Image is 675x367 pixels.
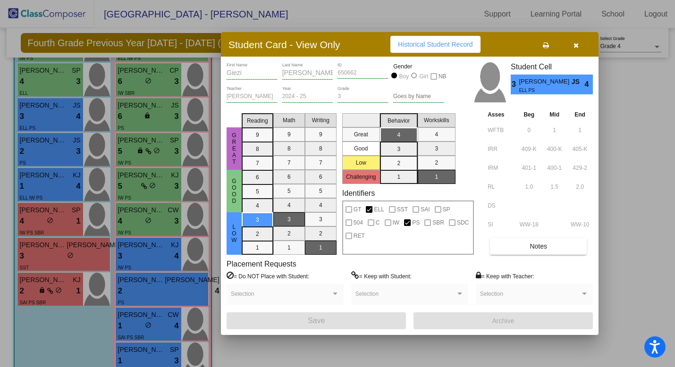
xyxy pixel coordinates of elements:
input: assessment [488,142,514,156]
span: Great [230,132,238,165]
span: [PERSON_NAME] [519,77,571,87]
div: Boy [399,72,409,81]
label: = Do NOT Place with Student: [227,271,309,281]
span: SAI [421,204,430,215]
label: Placement Requests [227,259,296,268]
span: Low [230,224,238,243]
input: assessment [488,217,514,232]
span: IW [393,217,400,228]
span: 4 [585,79,593,90]
button: Save [227,312,406,329]
th: Asses [485,109,516,120]
span: Good [230,178,238,204]
span: 504 [354,217,363,228]
span: Historical Student Record [398,41,473,48]
span: ELL [374,204,384,215]
input: year [282,93,333,100]
input: teacher [227,93,278,100]
input: assessment [488,123,514,137]
input: assessment [488,161,514,175]
label: = Keep with Teacher: [476,271,534,281]
span: Save [308,317,325,325]
th: End [567,109,593,120]
span: SBR [432,217,444,228]
span: NB [439,71,447,82]
span: SST [397,204,408,215]
button: Notes [490,238,587,255]
span: JS [572,77,585,87]
span: ELL PS [519,87,565,94]
span: Notes [530,242,547,250]
input: assessment [488,199,514,213]
div: Girl [419,72,428,81]
input: assessment [488,180,514,194]
input: grade [337,93,388,100]
h3: Student Card - View Only [228,39,340,50]
button: Archive [413,312,593,329]
input: Enter ID [337,70,388,76]
button: Historical Student Record [390,36,481,53]
span: PS [412,217,420,228]
h3: Student Cell [511,62,593,71]
mat-label: Gender [393,62,444,71]
span: SDC [457,217,469,228]
span: Archive [492,317,515,325]
span: RET [354,230,365,242]
input: goes by name [393,93,444,100]
span: GT [354,204,362,215]
th: Mid [542,109,567,120]
label: = Keep with Student: [351,271,412,281]
span: 3 [511,79,519,90]
th: Beg [516,109,542,120]
span: C [376,217,380,228]
label: Identifiers [342,189,375,198]
span: SP [443,204,450,215]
